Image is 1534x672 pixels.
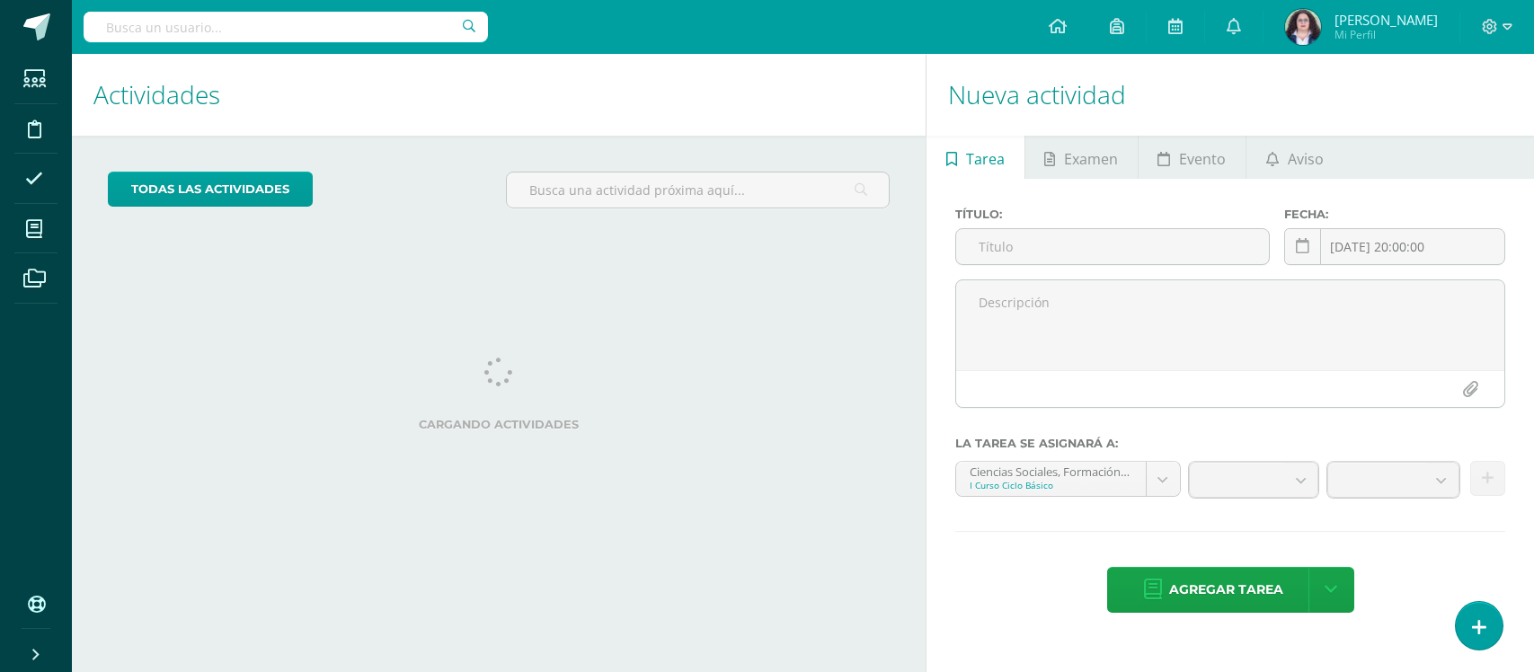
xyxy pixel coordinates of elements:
[927,136,1024,179] a: Tarea
[966,137,1005,181] span: Tarea
[1064,137,1118,181] span: Examen
[1285,9,1321,45] img: e3b139248a87191a549b0d9f27421a5c.png
[1169,568,1283,612] span: Agregar tarea
[1284,208,1504,221] label: Fecha:
[955,437,1505,450] label: La tarea se asignará a:
[955,208,1270,221] label: Título:
[1334,27,1438,42] span: Mi Perfil
[970,479,1131,491] div: I Curso Ciclo Básico
[108,172,313,207] a: todas las Actividades
[970,462,1131,479] div: Ciencias Sociales, Formación Ciudadana e Interculturalidad 'A'
[1025,136,1138,179] a: Examen
[956,229,1269,264] input: Título
[1288,137,1324,181] span: Aviso
[507,172,889,208] input: Busca una actividad próxima aquí...
[1179,137,1226,181] span: Evento
[948,54,1512,136] h1: Nueva actividad
[84,12,488,42] input: Busca un usuario...
[1139,136,1246,179] a: Evento
[93,54,904,136] h1: Actividades
[108,418,890,431] label: Cargando actividades
[1285,229,1503,264] input: Fecha de entrega
[1334,11,1438,29] span: [PERSON_NAME]
[1246,136,1343,179] a: Aviso
[956,462,1179,496] a: Ciencias Sociales, Formación Ciudadana e Interculturalidad 'A'I Curso Ciclo Básico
